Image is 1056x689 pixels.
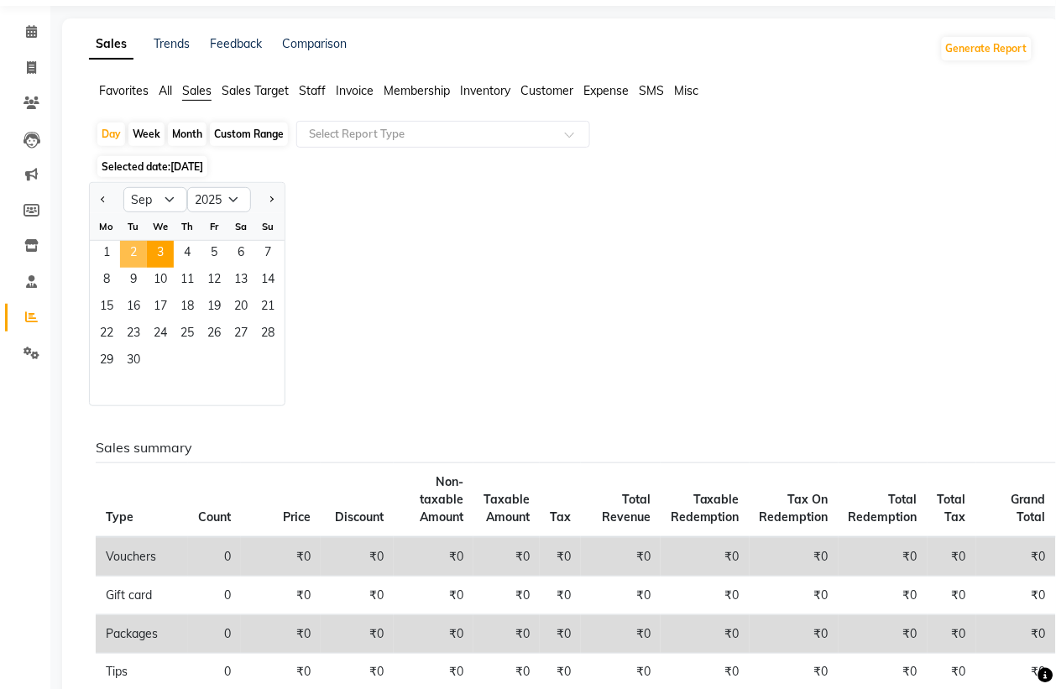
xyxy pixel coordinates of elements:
[210,36,262,51] a: Feedback
[174,295,201,321] span: 18
[321,615,394,654] td: ₹0
[120,268,147,295] span: 9
[97,186,110,213] button: Previous month
[473,577,540,615] td: ₹0
[264,186,278,213] button: Next month
[93,213,120,240] div: Mo
[674,83,698,98] span: Misc
[394,577,473,615] td: ₹0
[473,537,540,577] td: ₹0
[384,83,450,98] span: Membership
[154,36,190,51] a: Trends
[750,577,839,615] td: ₹0
[335,509,384,525] span: Discount
[254,241,281,268] span: 7
[147,241,174,268] div: Wednesday, September 3, 2025
[96,615,188,654] td: Packages
[227,241,254,268] div: Saturday, September 6, 2025
[93,321,120,348] span: 22
[484,492,530,525] span: Taxable Amount
[661,577,750,615] td: ₹0
[106,509,133,525] span: Type
[460,83,510,98] span: Inventory
[96,537,188,577] td: Vouchers
[147,321,174,348] span: 24
[550,509,571,525] span: Tax
[170,160,203,173] span: [DATE]
[639,83,664,98] span: SMS
[188,615,241,654] td: 0
[254,295,281,321] div: Sunday, September 21, 2025
[394,537,473,577] td: ₹0
[1012,492,1046,525] span: Grand Total
[420,474,463,525] span: Non-taxable Amount
[168,123,206,146] div: Month
[147,295,174,321] div: Wednesday, September 17, 2025
[120,295,147,321] span: 16
[188,577,241,615] td: 0
[942,37,1032,60] button: Generate Report
[120,321,147,348] div: Tuesday, September 23, 2025
[120,241,147,268] span: 2
[201,213,227,240] div: Fr
[182,83,212,98] span: Sales
[201,241,227,268] div: Friday, September 5, 2025
[97,156,207,177] span: Selected date:
[120,241,147,268] div: Tuesday, September 2, 2025
[583,83,629,98] span: Expense
[540,577,581,615] td: ₹0
[254,321,281,348] span: 28
[174,241,201,268] div: Thursday, September 4, 2025
[602,492,651,525] span: Total Revenue
[174,213,201,240] div: Th
[99,83,149,98] span: Favorites
[120,348,147,375] div: Tuesday, September 30, 2025
[227,295,254,321] div: Saturday, September 20, 2025
[120,268,147,295] div: Tuesday, September 9, 2025
[187,187,251,212] select: Select year
[227,295,254,321] span: 20
[254,268,281,295] div: Sunday, September 14, 2025
[581,615,661,654] td: ₹0
[120,295,147,321] div: Tuesday, September 16, 2025
[93,348,120,375] span: 29
[174,321,201,348] div: Thursday, September 25, 2025
[241,615,321,654] td: ₹0
[147,321,174,348] div: Wednesday, September 24, 2025
[254,268,281,295] span: 14
[93,241,120,268] div: Monday, September 1, 2025
[254,295,281,321] span: 21
[254,241,281,268] div: Sunday, September 7, 2025
[254,321,281,348] div: Sunday, September 28, 2025
[750,615,839,654] td: ₹0
[581,577,661,615] td: ₹0
[227,268,254,295] div: Saturday, September 13, 2025
[120,348,147,375] span: 30
[174,268,201,295] span: 11
[241,577,321,615] td: ₹0
[201,295,227,321] div: Friday, September 19, 2025
[96,440,1020,456] h6: Sales summary
[839,615,928,654] td: ₹0
[839,577,928,615] td: ₹0
[750,537,839,577] td: ₹0
[128,123,165,146] div: Week
[198,509,231,525] span: Count
[174,241,201,268] span: 4
[93,321,120,348] div: Monday, September 22, 2025
[227,241,254,268] span: 6
[201,321,227,348] span: 26
[671,492,740,525] span: Taxable Redemption
[201,241,227,268] span: 5
[321,577,394,615] td: ₹0
[201,321,227,348] div: Friday, September 26, 2025
[928,615,976,654] td: ₹0
[928,537,976,577] td: ₹0
[123,187,187,212] select: Select month
[299,83,326,98] span: Staff
[174,295,201,321] div: Thursday, September 18, 2025
[661,615,750,654] td: ₹0
[147,241,174,268] span: 3
[147,268,174,295] div: Wednesday, September 10, 2025
[473,615,540,654] td: ₹0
